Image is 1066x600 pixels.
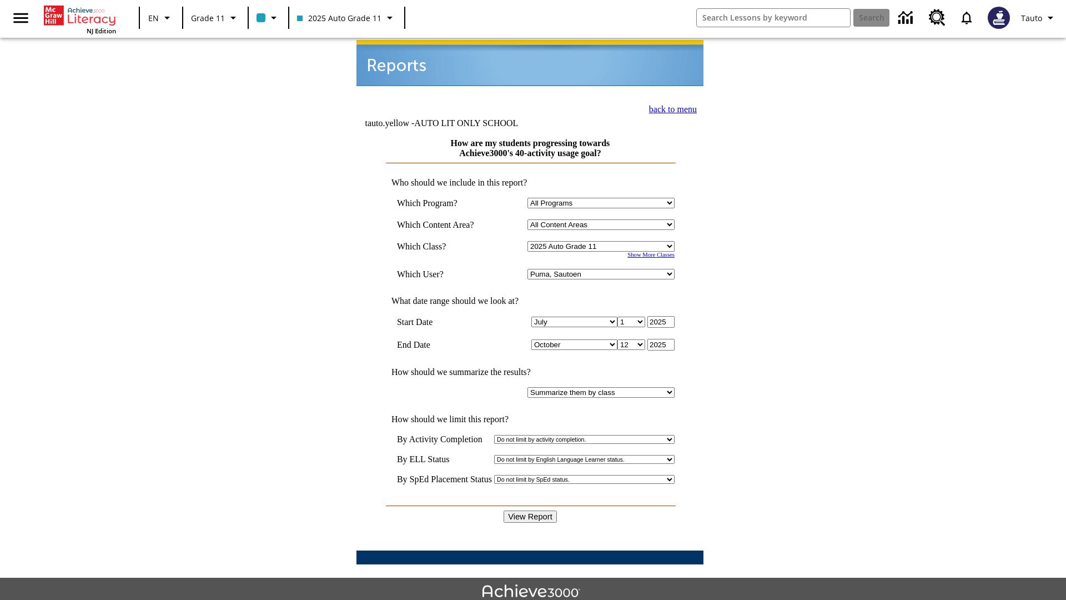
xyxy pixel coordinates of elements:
span: Tauto [1021,12,1042,24]
span: Grade 11 [191,12,225,24]
td: tauto.yellow - [365,118,569,128]
td: Who should we include in this report? [386,178,675,188]
nobr: Which Content Area? [397,220,474,229]
a: Notifications [952,3,981,32]
td: Which Class? [397,241,490,252]
nobr: AUTO LIT ONLY SCHOOL [414,118,518,128]
td: Which User? [397,269,490,279]
img: header [356,40,703,86]
td: End Date [397,339,490,351]
button: Class color is light blue. Change class color [252,8,285,28]
button: Select a new avatar [981,3,1017,32]
button: Open side menu [4,2,37,34]
span: EN [148,12,159,24]
td: By SpEd Placement Status [397,474,492,484]
img: Avatar [988,7,1010,29]
td: How should we summarize the results? [386,367,675,377]
a: Resource Center, Will open in new tab [922,3,952,33]
input: search field [697,9,850,27]
td: Start Date [397,316,490,328]
button: Grade: Grade 11, Select a grade [187,8,244,28]
button: Profile/Settings [1017,8,1062,28]
td: By ELL Status [397,454,492,464]
a: How are my students progressing towards Achieve3000's 40-activity usage goal? [451,138,610,158]
td: How should we limit this report? [386,414,675,424]
a: back to menu [649,104,697,114]
button: Language: EN, Select a language [143,8,179,28]
a: Data Center [892,3,922,33]
div: Home [44,3,116,35]
span: NJ Edition [87,27,116,35]
button: Class: 2025 Auto Grade 11, Select your class [293,8,401,28]
td: Which Program? [397,198,490,208]
a: Show More Classes [627,252,675,258]
span: 2025 Auto Grade 11 [297,12,381,24]
input: View Report [504,511,557,523]
td: By Activity Completion [397,434,492,444]
td: What date range should we look at? [386,296,675,306]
